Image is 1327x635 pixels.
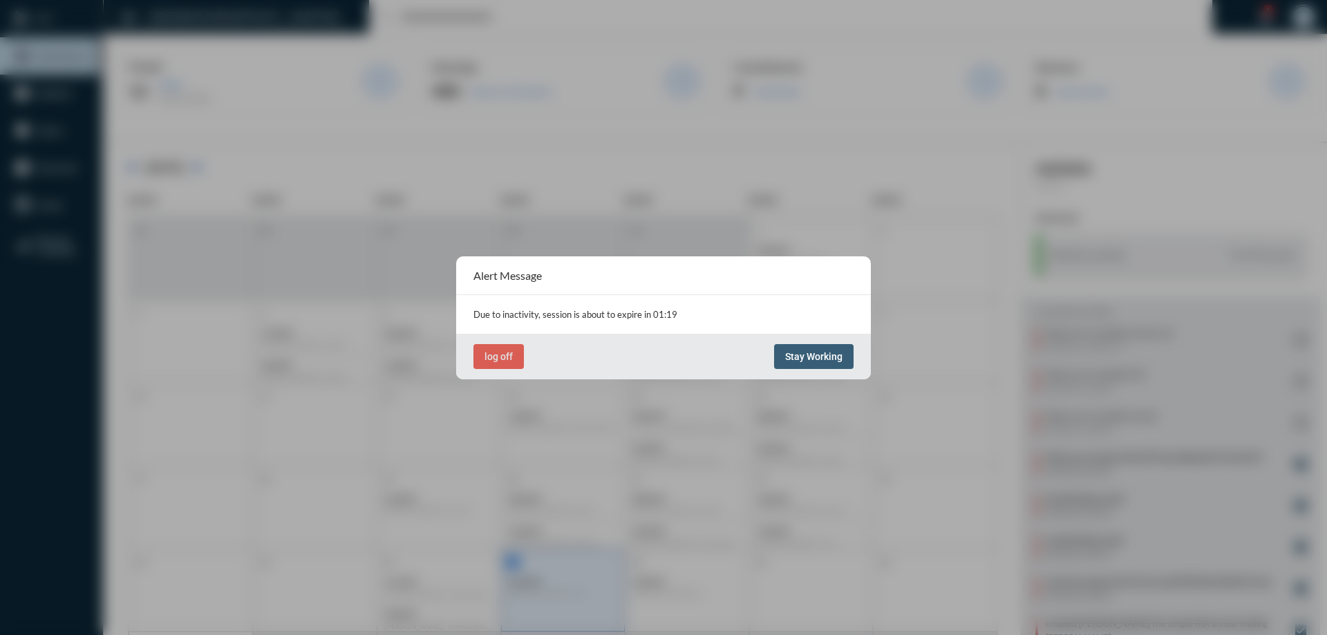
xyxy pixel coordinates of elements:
span: log off [484,351,513,362]
span: Stay Working [785,351,843,362]
button: Stay Working [774,344,854,369]
p: Due to inactivity, session is about to expire in 01:19 [473,309,854,320]
h2: Alert Message [473,269,542,282]
button: log off [473,344,524,369]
